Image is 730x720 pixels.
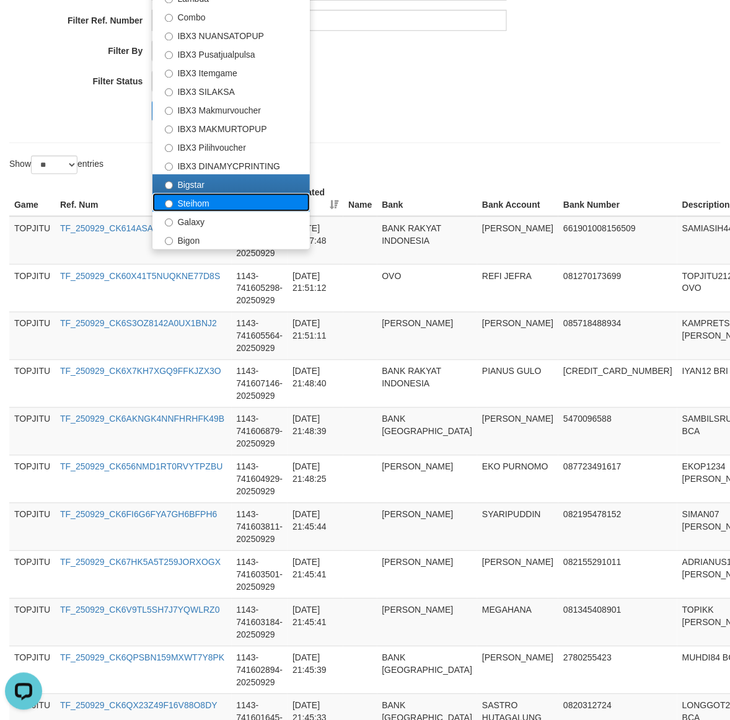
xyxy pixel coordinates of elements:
[477,264,558,312] td: REFI JEFRA
[152,26,310,45] label: IBX3 NUANSATOPUP
[232,360,288,407] td: 1143-741607146-20250929
[165,126,173,134] input: IBX3 MAKMURTOPUP
[377,312,478,360] td: [PERSON_NAME]
[232,646,288,694] td: 1143-741602894-20250929
[558,264,677,312] td: 081270173699
[558,216,677,265] td: 661901008156509
[165,70,173,78] input: IBX3 Itemgame
[288,503,343,551] td: [DATE] 21:45:44
[9,181,55,216] th: Game
[288,216,343,265] td: [DATE] 21:57:48
[377,216,478,265] td: BANK RAKYAT INDONESIA
[377,181,478,216] th: Bank
[377,264,478,312] td: OVO
[60,414,224,424] a: TF_250929_CK6AKNGK4NNFHRHFK49B
[288,646,343,694] td: [DATE] 21:45:39
[377,360,478,407] td: BANK RAKYAT INDONESIA
[232,598,288,646] td: 1143-741603184-20250929
[152,119,310,138] label: IBX3 MAKMURTOPUP
[288,455,343,503] td: [DATE] 21:48:25
[165,219,173,227] input: Galaxy
[558,503,677,551] td: 082195478152
[9,598,55,646] td: TOPJITU
[288,264,343,312] td: [DATE] 21:51:12
[60,271,220,281] a: TF_250929_CK60X41T5NUQKNE77D8S
[377,455,478,503] td: [PERSON_NAME]
[165,182,173,190] input: Bigstar
[377,646,478,694] td: BANK [GEOGRAPHIC_DATA]
[5,5,42,42] button: Open LiveChat chat widget
[9,551,55,598] td: TOPJITU
[558,312,677,360] td: 085718488934
[477,551,558,598] td: [PERSON_NAME]
[232,455,288,503] td: 1143-741604929-20250929
[477,181,558,216] th: Bank Account
[165,163,173,171] input: IBX3 DINAMYCPRINTING
[558,360,677,407] td: [CREDIT_CARD_NUMBER]
[558,455,677,503] td: 087723491617
[232,503,288,551] td: 1143-741603811-20250929
[152,193,310,212] label: Steihom
[9,156,103,174] label: Show entries
[60,319,217,329] a: TF_250929_CK6S3OZ8142A0UX1BNJ2
[9,455,55,503] td: TOPJITU
[60,558,221,567] a: TF_250929_CK67HK5A5T259JORXOGX
[232,264,288,312] td: 1143-741605298-20250929
[558,551,677,598] td: 082155291011
[9,407,55,455] td: TOPJITU
[152,45,310,63] label: IBX3 Pusatjualpulsa
[152,212,310,231] label: Galaxy
[477,360,558,407] td: PIANUS GULO
[477,598,558,646] td: MEGAHANA
[288,360,343,407] td: [DATE] 21:48:40
[377,503,478,551] td: [PERSON_NAME]
[477,455,558,503] td: EKO PURNOMO
[232,551,288,598] td: 1143-741603501-20250929
[165,238,173,246] input: Bigon
[60,605,220,615] a: TF_250929_CK6V9TL5SH7J7YQWLRZ0
[165,14,173,22] input: Combo
[477,407,558,455] td: [PERSON_NAME]
[377,598,478,646] td: [PERSON_NAME]
[558,646,677,694] td: 2780255423
[165,144,173,153] input: IBX3 Pilihvoucher
[477,646,558,694] td: [PERSON_NAME]
[558,598,677,646] td: 081345408901
[60,701,218,711] a: TF_250929_CK6QX23Z49F16V88O8DY
[288,407,343,455] td: [DATE] 21:48:39
[288,312,343,360] td: [DATE] 21:51:11
[343,181,377,216] th: Name
[9,646,55,694] td: TOPJITU
[9,264,55,312] td: TOPJITU
[232,312,288,360] td: 1143-741605564-20250929
[165,200,173,208] input: Steihom
[60,367,221,376] a: TF_250929_CK6X7KH7XGQ9FFKJZX3O
[288,598,343,646] td: [DATE] 21:45:41
[558,407,677,455] td: 5470096588
[477,216,558,265] td: [PERSON_NAME]
[477,312,558,360] td: [PERSON_NAME]
[152,7,310,26] label: Combo
[60,462,223,472] a: TF_250929_CK656NMD1RT0RVYTPZBU
[558,181,677,216] th: Bank Number
[9,503,55,551] td: TOPJITU
[152,156,310,175] label: IBX3 DINAMYCPRINTING
[152,63,310,82] label: IBX3 Itemgame
[152,82,310,100] label: IBX3 SILAKSA
[60,223,218,233] a: TF_250929_CK614ASAI5KC5YIYOGGB
[165,89,173,97] input: IBX3 SILAKSA
[60,653,224,663] a: TF_250929_CK6QPSBN159MXWT7Y8PK
[55,181,231,216] th: Ref. Num
[232,407,288,455] td: 1143-741606879-20250929
[377,551,478,598] td: [PERSON_NAME]
[377,407,478,455] td: BANK [GEOGRAPHIC_DATA]
[60,510,217,520] a: TF_250929_CK6FI6G6FYA7GH6BFPH6
[165,107,173,115] input: IBX3 Makmurvoucher
[477,503,558,551] td: SYARIPUDDIN
[165,51,173,60] input: IBX3 Pusatjualpulsa
[152,231,310,249] label: Bigon
[288,181,343,216] th: Created At: activate to sort column ascending
[152,175,310,193] label: Bigstar
[165,33,173,41] input: IBX3 NUANSATOPUP
[9,216,55,265] td: TOPJITU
